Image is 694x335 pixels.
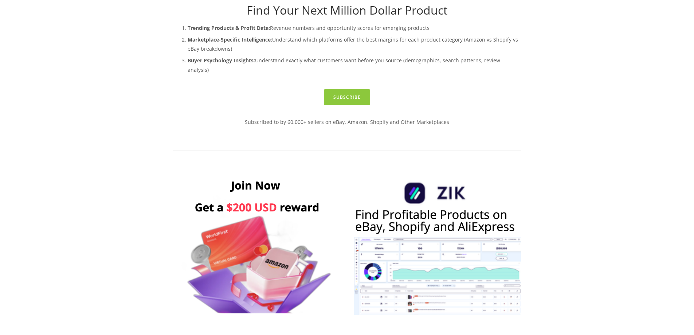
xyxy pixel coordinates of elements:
[188,24,270,31] strong: Trending Products & Profit Data:
[173,3,521,17] h1: Find Your Next Million Dollar Product
[188,23,521,32] p: Revenue numbers and opportunity scores for emerging products
[188,36,272,43] strong: Marketplace-Specific Intelligence:
[173,117,521,126] p: Subscribed to by 60,000+ sellers on eBay, Amazon, Shopify and Other Marketplaces
[324,89,370,105] a: Subscribe
[188,35,521,53] p: Understand which platforms offer the best margins for each product category (Amazon vs Shopify vs...
[188,57,255,64] strong: Buyer Psychology Insights:
[188,56,521,74] p: Understand exactly what customers want before you source (demographics, search patterns, review a...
